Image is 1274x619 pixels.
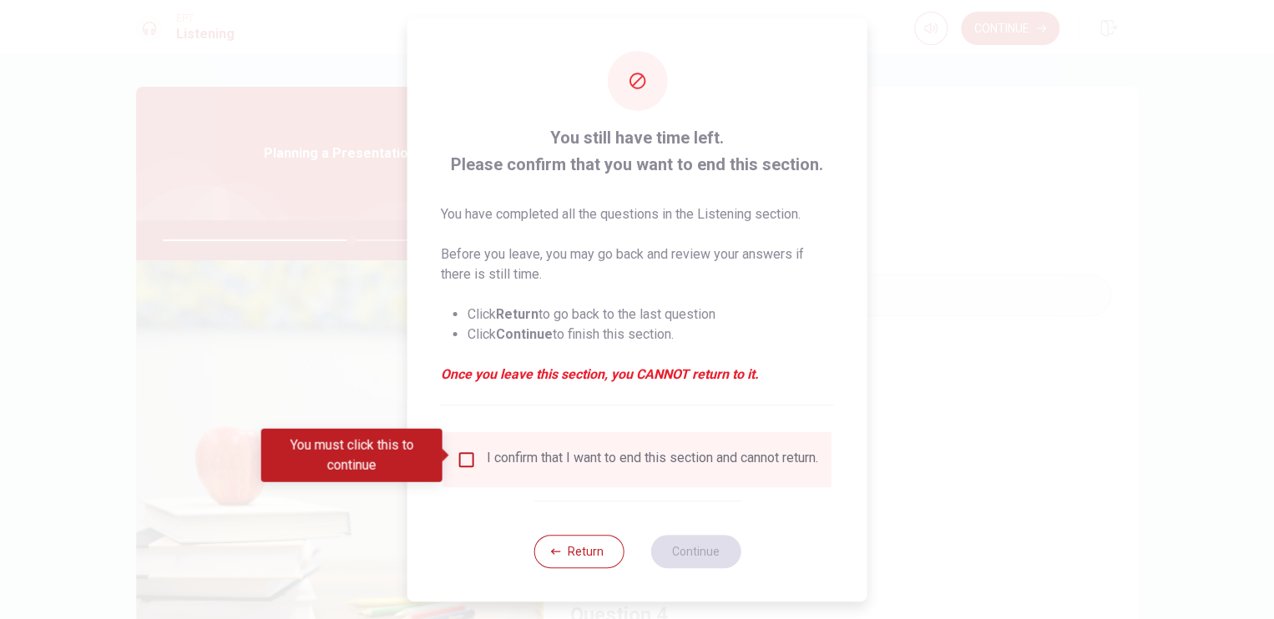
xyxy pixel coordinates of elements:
[496,326,553,342] strong: Continue
[650,535,741,568] button: Continue
[441,204,834,224] p: You have completed all the questions in the Listening section.
[457,450,477,470] span: You must click this to continue
[533,535,624,568] button: Return
[261,429,442,482] div: You must click this to continue
[468,325,834,345] li: Click to finish this section.
[441,244,834,284] p: Before you leave, you may go back and review your answers if there is still time.
[468,304,834,325] li: Click to go back to the last question
[441,124,834,178] span: You still have time left. Please confirm that you want to end this section.
[441,365,834,385] em: Once you leave this section, you CANNOT return to it.
[496,306,538,322] strong: Return
[487,450,818,470] div: I confirm that I want to end this section and cannot return.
